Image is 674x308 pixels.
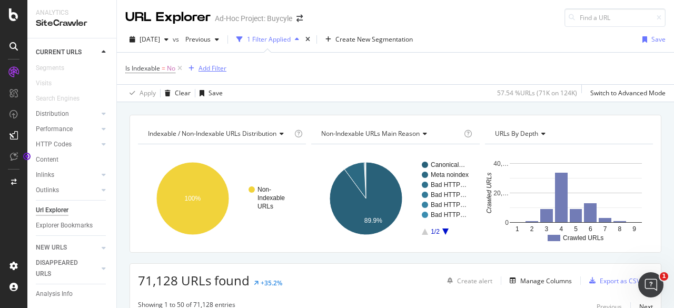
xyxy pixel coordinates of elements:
[195,85,223,102] button: Save
[138,153,303,244] div: A chart.
[311,153,477,244] svg: A chart.
[22,152,32,161] div: Tooltip anchor
[125,31,173,48] button: [DATE]
[140,35,160,44] span: 2025 Aug. 18th
[36,205,109,216] a: Url Explorer
[148,129,276,138] span: Indexable / Non-Indexable URLs distribution
[632,225,636,233] text: 9
[173,35,181,44] span: vs
[36,108,69,120] div: Distribution
[36,205,68,216] div: Url Explorer
[321,31,417,48] button: Create New Segmentation
[36,185,59,196] div: Outlinks
[232,31,303,48] button: 1 Filter Applied
[36,257,98,280] a: DISAPPEARED URLS
[651,35,666,44] div: Save
[181,31,223,48] button: Previous
[175,88,191,97] div: Clear
[36,154,109,165] a: Content
[296,15,303,22] div: arrow-right-arrow-left
[257,203,273,210] text: URLs
[125,64,160,73] span: Is Indexable
[497,88,577,97] div: 57.54 % URLs ( 71K on 124K )
[638,272,663,297] iframe: Intercom live chat
[559,225,563,233] text: 4
[162,64,165,73] span: =
[247,35,291,44] div: 1 Filter Applied
[36,154,58,165] div: Content
[36,139,72,150] div: HTTP Codes
[184,62,226,75] button: Add Filter
[36,124,73,135] div: Performance
[36,78,52,89] div: Visits
[431,161,465,168] text: Canonical…
[36,93,90,104] a: Search Engines
[125,8,211,26] div: URL Explorer
[506,274,572,287] button: Manage Columns
[319,125,461,142] h4: Non-Indexable URLs Main Reason
[146,125,292,142] h4: Indexable / Non-Indexable URLs Distribution
[36,124,98,135] a: Performance
[36,47,82,58] div: CURRENT URLS
[585,272,640,289] button: Export as CSV
[185,195,201,202] text: 100%
[586,85,666,102] button: Switch to Advanced Mode
[431,228,440,235] text: 1/2
[181,35,211,44] span: Previous
[36,257,89,280] div: DISAPPEARED URLS
[495,129,538,138] span: URLs by Depth
[574,225,578,233] text: 5
[36,170,54,181] div: Inlinks
[516,225,519,233] text: 1
[544,225,548,233] text: 3
[138,272,250,289] span: 71,128 URLs found
[36,8,108,17] div: Analytics
[36,63,75,74] a: Segments
[36,220,93,231] div: Explorer Bookmarks
[36,170,98,181] a: Inlinks
[564,8,666,27] input: Find a URL
[199,64,226,73] div: Add Filter
[590,88,666,97] div: Switch to Advanced Mode
[431,211,467,218] text: Bad HTTP…
[36,289,109,300] a: Analysis Info
[257,186,271,193] text: Non-
[600,276,640,285] div: Export as CSV
[257,194,285,202] text: Indexable
[431,181,467,188] text: Bad HTTP…
[36,78,62,89] a: Visits
[36,63,64,74] div: Segments
[493,160,509,167] text: 40,…
[563,234,603,242] text: Crawled URLs
[36,289,73,300] div: Analysis Info
[431,191,467,198] text: Bad HTTP…
[589,225,592,233] text: 6
[321,129,420,138] span: Non-Indexable URLs Main Reason
[36,93,80,104] div: Search Engines
[660,272,668,281] span: 1
[520,276,572,285] div: Manage Columns
[303,34,312,45] div: times
[493,190,509,197] text: 20,…
[485,153,650,244] svg: A chart.
[493,125,643,142] h4: URLs by Depth
[335,35,413,44] span: Create New Segmentation
[167,61,175,76] span: No
[364,217,382,224] text: 89.9%
[36,242,67,253] div: NEW URLS
[261,279,282,287] div: +35.2%
[36,139,98,150] a: HTTP Codes
[215,13,292,24] div: Ad-Hoc Project: Buycyle
[140,88,156,97] div: Apply
[443,272,492,289] button: Create alert
[36,47,98,58] a: CURRENT URLS
[36,108,98,120] a: Distribution
[36,242,98,253] a: NEW URLS
[36,220,109,231] a: Explorer Bookmarks
[485,173,493,213] text: Crawled URLs
[638,31,666,48] button: Save
[505,219,509,226] text: 0
[209,88,223,97] div: Save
